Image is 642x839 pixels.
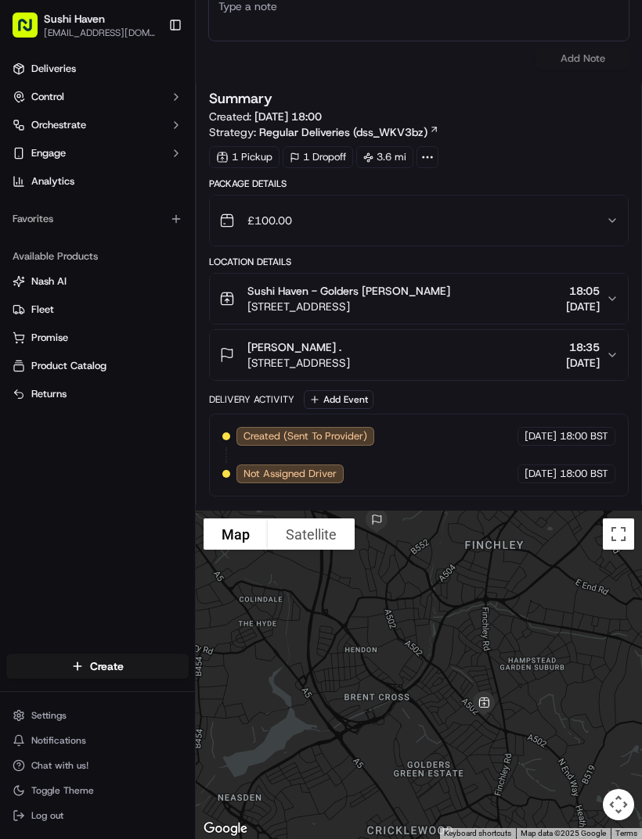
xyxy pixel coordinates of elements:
a: Regular Deliveries (dss_WKV3bz) [259,124,439,140]
img: Nash [16,16,47,47]
span: Chat with us! [31,759,88,772]
a: Powered byPylon [110,264,189,277]
span: Fleet [31,303,54,317]
button: Chat with us! [6,755,189,776]
a: Product Catalog [13,359,182,373]
span: 18:35 [566,339,600,355]
a: Terms (opens in new tab) [615,829,637,837]
a: 📗Knowledge Base [9,221,126,249]
span: Settings [31,709,67,722]
a: Analytics [6,169,189,194]
span: Control [31,90,64,104]
span: Regular Deliveries (dss_WKV3bz) [259,124,427,140]
button: [EMAIL_ADDRESS][DOMAIN_NAME] [44,27,156,39]
a: Fleet [13,303,182,317]
span: Product Catalog [31,359,106,373]
span: [DATE] [525,429,557,443]
button: Create [6,654,189,679]
span: Not Assigned Driver [243,467,337,481]
span: API Documentation [148,227,251,242]
a: Promise [13,331,182,345]
span: Created: [209,109,322,124]
span: Notifications [31,734,86,747]
button: Sushi Haven - Golders [PERSON_NAME][STREET_ADDRESS]18:05[DATE] [210,274,628,324]
div: 1 Pickup [209,146,280,168]
div: 💻 [132,228,145,241]
span: Promise [31,331,68,345]
div: Delivery Activity [209,393,294,406]
button: Settings [6,705,189,726]
div: Favorites [6,206,189,231]
div: Package Details [209,177,629,190]
span: Toggle Theme [31,784,94,797]
span: [DATE] [566,299,600,314]
button: Start new chat [266,154,285,173]
button: Add Event [304,390,373,409]
div: We're available if you need us! [53,165,198,177]
p: Welcome 👋 [16,63,285,88]
div: Available Products [6,244,189,269]
button: [PERSON_NAME] .[STREET_ADDRESS]18:35[DATE] [210,330,628,380]
button: Product Catalog [6,353,189,378]
button: Nash AI [6,269,189,294]
span: [PERSON_NAME] . [247,339,341,355]
span: [STREET_ADDRESS] [247,355,350,371]
input: Got a question? Start typing here... [41,101,282,117]
button: Show satellite imagery [268,518,355,550]
div: 3.6 mi [356,146,413,168]
span: Create [90,658,124,674]
a: Open this area in Google Maps (opens a new window) [200,819,251,839]
span: 18:05 [566,283,600,299]
span: 18:00 BST [560,429,608,443]
img: 1736555255976-a54dd68f-1ca7-489b-9aae-adbdc363a1c4 [16,149,44,177]
span: Nash AI [31,274,67,289]
span: Map data ©2025 Google [521,829,606,837]
span: Knowledge Base [31,227,120,242]
a: 💻API Documentation [126,221,258,249]
span: [DATE] [566,355,600,371]
span: Analytics [31,174,74,188]
a: Nash AI [13,274,182,289]
span: Log out [31,809,63,822]
span: [STREET_ADDRESS] [247,299,450,314]
button: Control [6,84,189,109]
button: Sushi Haven[EMAIL_ADDRESS][DOMAIN_NAME] [6,6,162,44]
div: 1 Dropoff [283,146,353,168]
span: [DATE] [525,467,557,481]
button: Toggle fullscreen view [603,518,634,550]
span: [DATE] 18:00 [254,109,322,124]
h3: Summary [209,91,272,106]
span: Pylon [156,265,189,277]
div: Location Details [209,256,629,268]
span: 18:00 BST [560,467,608,481]
button: Returns [6,382,189,407]
button: Show street map [204,518,268,550]
img: Google [200,819,251,839]
span: Created (Sent To Provider) [243,429,367,443]
button: £100.00 [210,195,628,246]
button: Promise [6,325,189,350]
div: 📗 [16,228,28,241]
div: Start new chat [53,149,257,165]
button: Log out [6,805,189,826]
a: Returns [13,387,182,401]
div: Strategy: [209,124,439,140]
span: Orchestrate [31,118,86,132]
button: Keyboard shortcuts [444,828,511,839]
span: £100.00 [247,213,292,228]
button: Map camera controls [603,789,634,820]
span: Sushi Haven - Golders [PERSON_NAME] [247,283,450,299]
button: Engage [6,141,189,166]
span: Engage [31,146,66,160]
button: Sushi Haven [44,11,105,27]
button: Notifications [6,730,189,751]
button: Toggle Theme [6,780,189,801]
button: Fleet [6,297,189,322]
button: Orchestrate [6,113,189,138]
span: Deliveries [31,62,76,76]
span: Returns [31,387,67,401]
a: Deliveries [6,56,189,81]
